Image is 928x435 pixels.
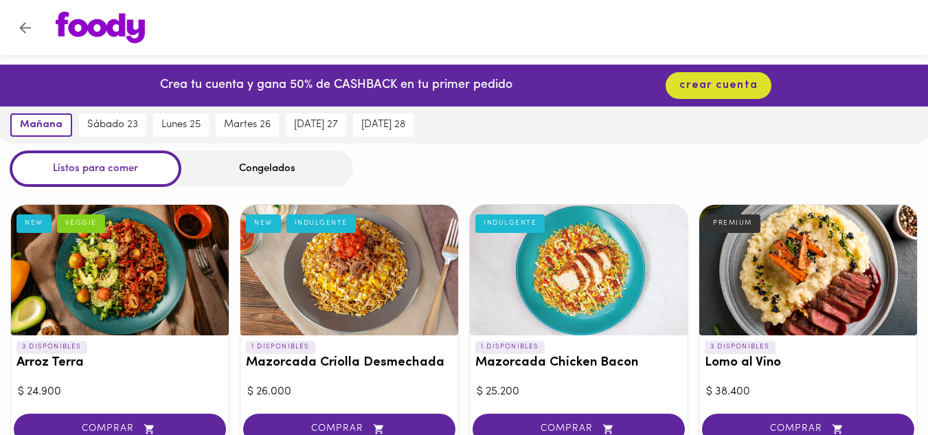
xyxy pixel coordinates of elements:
[353,113,414,137] button: [DATE] 28
[160,77,512,95] p: Crea tu cuenta y gana 50% de CASHBACK en tu primer pedido
[224,119,271,131] span: martes 26
[20,119,63,131] span: mañana
[848,355,914,421] iframe: Messagebird Livechat Widget
[57,214,105,232] div: VEGGIE
[181,150,353,187] div: Congelados
[31,423,209,435] span: COMPRAR
[247,384,451,400] div: $ 26.000
[475,356,682,370] h3: Mazorcada Chicken Bacon
[679,79,758,92] span: crear cuenta
[16,341,87,353] p: 3 DISPONIBLES
[153,113,209,137] button: lunes 25
[79,113,146,137] button: sábado 23
[294,119,338,131] span: [DATE] 27
[16,356,223,370] h3: Arroz Terra
[216,113,279,137] button: martes 26
[246,356,453,370] h3: Mazorcada Criolla Desmechada
[706,384,910,400] div: $ 38.400
[11,205,229,335] div: Arroz Terra
[705,356,912,370] h3: Lomo al Vino
[16,214,52,232] div: NEW
[475,214,545,232] div: INDULGENTE
[705,341,776,353] p: 3 DISPONIBLES
[361,119,405,131] span: [DATE] 28
[470,205,688,335] div: Mazorcada Chicken Bacon
[10,113,72,137] button: mañana
[719,423,897,435] span: COMPRAR
[699,205,917,335] div: Lomo al Vino
[240,205,458,335] div: Mazorcada Criolla Desmechada
[246,214,281,232] div: NEW
[475,341,545,353] p: 1 DISPONIBLES
[161,119,201,131] span: lunes 25
[18,384,222,400] div: $ 24.900
[705,214,760,232] div: PREMIUM
[87,119,138,131] span: sábado 23
[246,341,315,353] p: 1 DISPONIBLES
[286,113,346,137] button: [DATE] 27
[490,423,668,435] span: COMPRAR
[286,214,356,232] div: INDULGENTE
[8,11,42,45] button: Volver
[477,384,681,400] div: $ 25.200
[56,12,145,43] img: logo.png
[10,150,181,187] div: Listos para comer
[666,72,771,99] button: crear cuenta
[260,423,438,435] span: COMPRAR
